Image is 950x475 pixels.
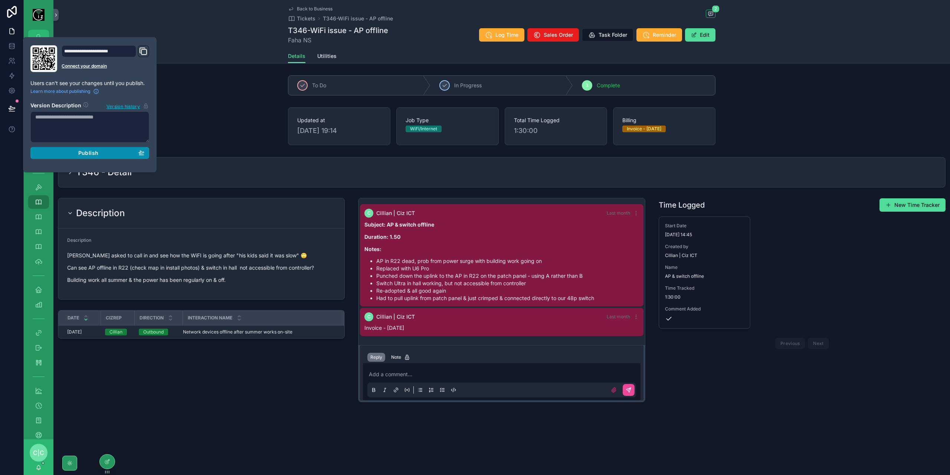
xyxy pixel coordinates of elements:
li: AP in R22 dead, prob from power surge with building work going on [376,257,639,265]
button: 2 [706,10,715,19]
li: Switch Ultra in hall working, but not accessible from controller [376,280,639,287]
span: Details [288,52,305,60]
span: Cillian | Ciz ICT [665,253,697,258]
button: Publish [30,147,149,159]
span: C [367,314,371,320]
div: Domain and Custom Link [62,45,149,72]
div: Outbound [143,329,164,335]
p: Users can't see your changes until you publish. [30,79,149,87]
button: New Time Tracker [879,198,946,212]
span: 1:30:00 [665,294,744,300]
button: Reminder [636,28,682,42]
span: Faha NS [288,36,388,45]
p: [PERSON_NAME] asked to call in and see how the WiFI is going after "his kids said it was slow" 🙄 [67,251,335,259]
button: Log Time [479,28,524,42]
button: Edit [685,28,715,42]
a: Learn more about publishing [30,88,99,94]
button: Sales Order [527,28,579,42]
span: C [367,210,371,216]
span: Learn more about publishing [30,88,90,94]
span: C|C [33,448,44,457]
span: Last month [607,210,630,216]
span: Invoice - [DATE] [364,325,404,331]
a: Back to Business [288,6,332,12]
span: [DATE] 14:45 [665,232,744,238]
li: Punched down the uplink to the AP in R22 on the patch panel - using A rather than B [376,272,639,280]
h1: T346-WiFi issue - AP offline [288,25,388,36]
h2: Description [76,207,125,219]
button: Version history [106,102,149,110]
span: 1:30:00 [514,126,598,136]
span: Total Time Logged [514,117,598,124]
a: Connect your domain [62,63,149,69]
strong: Duration: 1.50 [364,234,400,240]
span: Utilities [317,52,337,60]
div: Cillian [109,329,122,335]
strong: Subject: AP & switch offline [364,221,434,228]
a: Utilities [317,49,337,64]
p: [DATE] [67,329,82,335]
span: Task Folder [599,31,627,39]
span: Direction [140,315,164,321]
span: Comment Added [665,306,744,312]
span: Complete [597,82,620,89]
span: Back to Business [297,6,332,12]
span: Sales Order [544,31,573,39]
p: Building work all summer & the power has been regularly on & off. [67,276,335,284]
button: Task Folder [582,28,633,42]
span: CizRep [106,315,122,321]
div: scrollable content [24,43,53,439]
a: Outbound [139,329,178,335]
span: Last month [607,314,630,319]
span: Time Tracked [665,285,744,291]
li: Replaced with U6 Pro [376,265,639,272]
span: Publish [78,150,98,156]
h1: Time Logged [659,200,705,210]
span: Version history [107,102,140,110]
a: T346-WiFi issue - AP offline [323,15,393,22]
span: Updated at [297,117,381,124]
span: Billing [622,117,706,124]
span: Created by [665,244,744,250]
a: Start Date[DATE] 14:45Created byCillian | Ciz ICTNameAP & switch offlineTime Tracked1:30:00Commen... [659,217,750,329]
a: Cillian [105,329,130,335]
span: Job Type [406,117,489,124]
span: Description [67,237,91,243]
li: Re-adopted & all good again [376,287,639,295]
button: Note [388,353,413,362]
span: Cillian | Ciz ICT [376,313,415,321]
a: Tickets [288,15,315,22]
span: To Do [312,82,326,89]
h2: T346 - Detail [76,166,132,178]
span: Network devices offline after summer works on-site [183,329,292,335]
div: Invoice - [DATE] [627,126,661,132]
img: App logo [33,9,45,21]
li: Had to pull uplink from patch panel & just crimped & connected directly to our 48p switch [376,295,639,302]
span: [DATE] 19:14 [297,126,381,136]
h2: Version Description [30,102,81,110]
button: Reply [367,353,385,362]
strong: Notes: [364,246,381,252]
span: Reminder [653,31,676,39]
span: Name [665,264,744,270]
span: AP & switch offline [665,273,744,279]
span: In Progress [454,82,482,89]
a: Details [288,49,305,64]
span: Cillian | Ciz ICT [376,209,415,217]
p: Can see AP offline in R22 (check map in install photos) & switch in hall not accessible from cont... [67,264,335,271]
span: 2 [712,5,720,13]
a: [DATE] [67,329,96,335]
a: Network devices offline after summer works on-site [183,329,335,335]
span: Tickets [297,15,315,22]
span: Date [68,315,79,321]
span: Interaction Name [188,315,232,321]
div: WiFi/Internet [410,126,437,132]
div: Note [391,354,410,360]
span: Log Time [495,31,518,39]
span: Start Date [665,223,744,229]
span: 3 [586,82,588,88]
